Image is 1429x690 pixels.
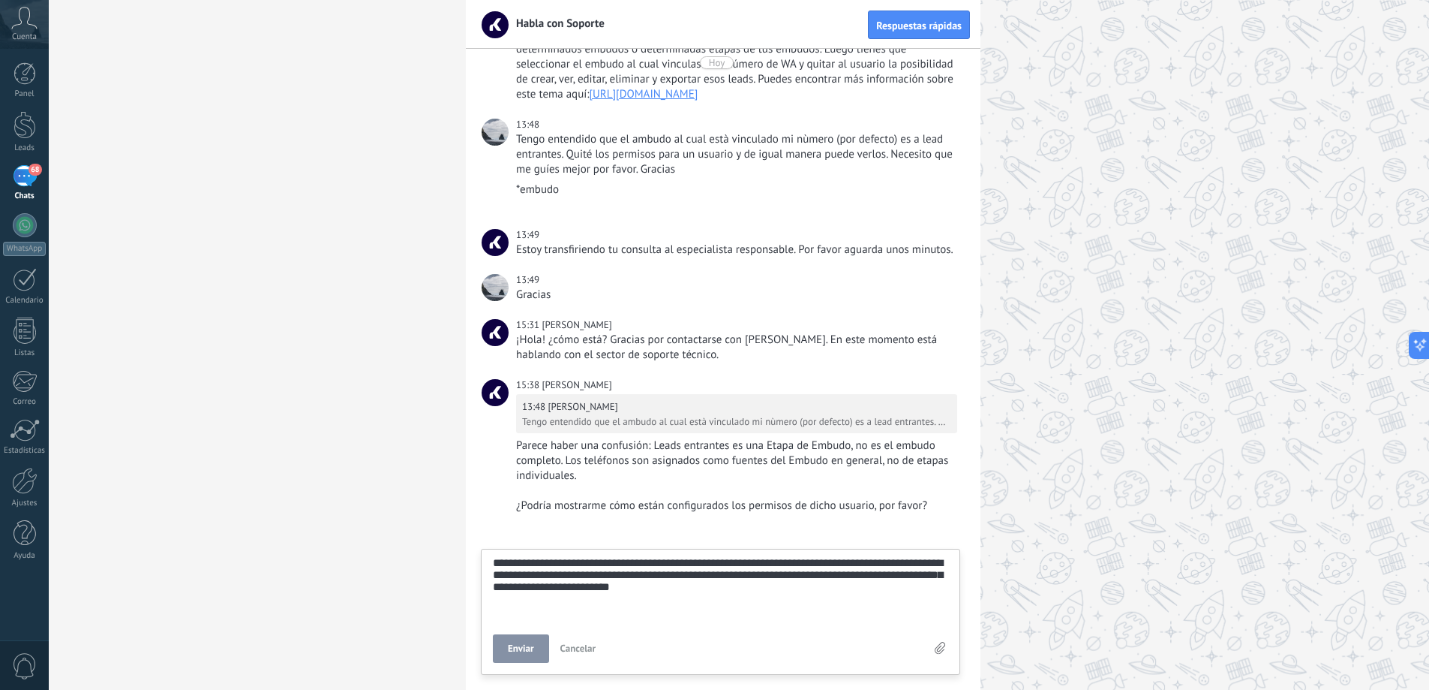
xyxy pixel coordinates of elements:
div: Calendario [3,296,47,306]
div: Estoy transfiriendo tu consulta al especialista responsable. Por favor aguarda unos minutos. [516,243,957,258]
a: [URL][DOMAIN_NAME] [590,87,698,101]
span: Cancelar [560,642,596,655]
div: Listas [3,348,47,358]
div: Ajustes [3,499,47,508]
button: Enviar [493,634,549,663]
div: Gracias [516,288,957,303]
button: Cancelar [554,634,602,663]
div: Estadísticas [3,446,47,456]
span: Respuestas rápidas [876,20,962,31]
span: Bruno H. [482,319,509,346]
button: Respuestas rápidas [868,11,970,39]
span: 68 [29,164,41,176]
span: Bruno H. [482,379,509,406]
div: 15:38 [516,378,542,393]
span: Cuenta [12,32,37,42]
div: ¡Hola! ¿cómo está? Gracias por contactarse con [PERSON_NAME]. En este momento está hablando con e... [516,333,957,363]
div: Parece haber una confusión: Leads entrantes es una Etapa de Embudo, no es el embudo completo. Los... [516,438,957,484]
div: Tengo entendido que el ambudo al cual està vinculado mi nùmero (por defecto) es a lead entrantes.... [516,132,957,177]
span: VANESSA CARDOZO [482,274,509,301]
div: Ayuda [3,551,47,561]
span: Bruno H. [542,378,611,391]
span: Enviar [508,643,534,654]
div: 15:31 [516,318,542,333]
div: Chats [3,191,47,201]
div: 13:48 [516,117,542,132]
div: ¿Podría mostrarme cómo están configurados los permisos de dicho usuario, por favor? [516,499,957,514]
div: Correo [3,397,47,407]
div: Hoy [709,56,725,69]
div: *embudo [516,182,957,197]
span: VANESSA CARDOZO [482,119,509,146]
span: Bruno H. [542,318,611,331]
span: Habla con Soporte [482,229,509,256]
span: Habla con Soporte [507,17,605,31]
div: 13:49 [516,273,542,288]
div: Leads [3,143,47,153]
div: WhatsApp [3,242,46,256]
div: 13:49 [516,227,542,243]
div: Panel [3,89,47,99]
